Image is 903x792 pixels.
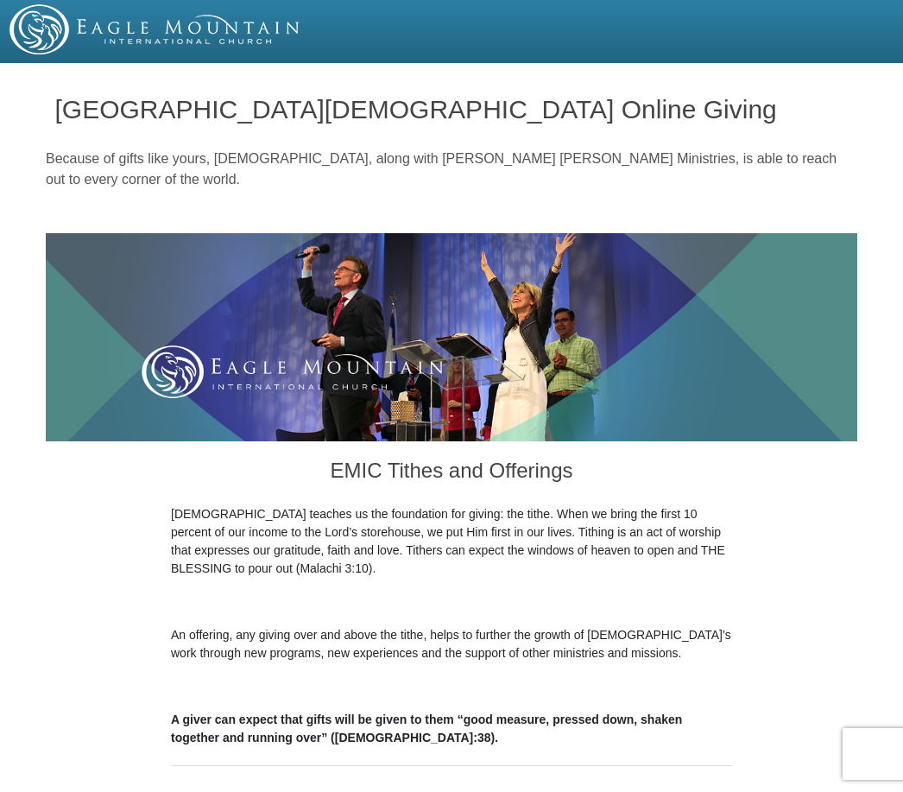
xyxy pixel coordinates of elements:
[9,4,301,54] img: EMIC
[171,441,732,505] h3: EMIC Tithes and Offerings
[171,626,732,662] p: An offering, any giving over and above the tithe, helps to further the growth of [DEMOGRAPHIC_DAT...
[55,95,849,124] h1: [GEOGRAPHIC_DATA][DEMOGRAPHIC_DATA] Online Giving
[171,713,682,744] b: A giver can expect that gifts will be given to them “good measure, pressed down, shaken together ...
[46,149,857,190] p: Because of gifts like yours, [DEMOGRAPHIC_DATA], along with [PERSON_NAME] [PERSON_NAME] Ministrie...
[171,505,732,578] p: [DEMOGRAPHIC_DATA] teaches us the foundation for giving: the tithe. When we bring the first 10 pe...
